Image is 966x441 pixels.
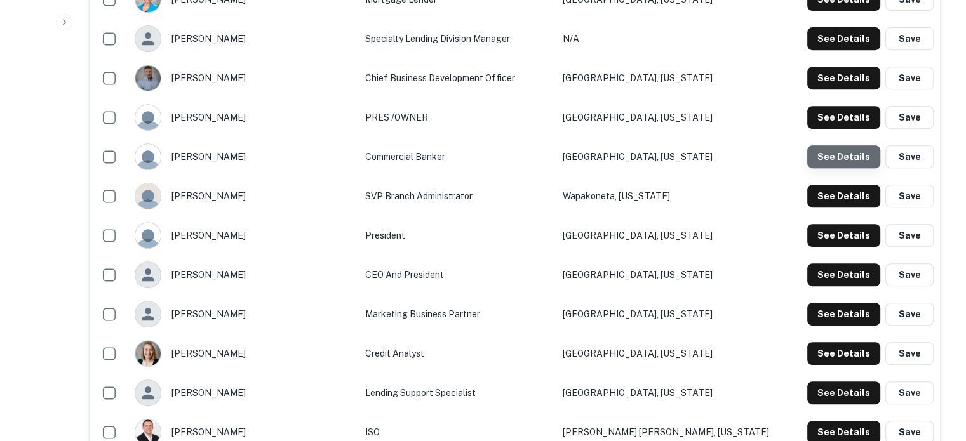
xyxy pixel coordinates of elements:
td: Commercial Banker [359,137,557,176]
td: Marketing Business Partner [359,294,557,334]
button: Save [885,185,934,207]
td: [GEOGRAPHIC_DATA], [US_STATE] [556,294,798,334]
div: [PERSON_NAME] [135,104,352,131]
button: See Details [807,185,880,207]
button: See Details [807,224,880,247]
td: Chief Business Development Officer [359,58,557,98]
img: 9c8pery4andzj6ohjkjp54ma2 [135,144,161,169]
button: See Details [807,106,880,129]
iframe: Chat Widget [902,339,966,400]
td: [GEOGRAPHIC_DATA], [US_STATE] [556,255,798,294]
td: [GEOGRAPHIC_DATA], [US_STATE] [556,58,798,98]
td: [GEOGRAPHIC_DATA], [US_STATE] [556,137,798,176]
img: 1683120799985 [135,341,161,366]
div: [PERSON_NAME] [135,183,352,209]
td: Wapakoneta, [US_STATE] [556,176,798,216]
div: [PERSON_NAME] [135,301,352,327]
img: 244xhbkr7g40x6bsu4gi6q4ry [135,183,161,209]
button: Save [885,342,934,365]
div: [PERSON_NAME] [135,222,352,249]
button: Save [885,303,934,326]
td: [GEOGRAPHIC_DATA], [US_STATE] [556,334,798,373]
td: Specialty Lending Division Manager [359,19,557,58]
button: Save [885,381,934,404]
button: See Details [807,342,880,365]
button: Save [885,263,934,286]
td: [GEOGRAPHIC_DATA], [US_STATE] [556,216,798,255]
button: See Details [807,303,880,326]
td: Lending Support Specialist [359,373,557,412]
button: Save [885,224,934,247]
td: [GEOGRAPHIC_DATA], [US_STATE] [556,98,798,137]
button: Save [885,106,934,129]
button: See Details [807,67,880,89]
div: [PERSON_NAME] [135,25,352,52]
button: See Details [807,263,880,286]
td: [GEOGRAPHIC_DATA], [US_STATE] [556,373,798,412]
div: [PERSON_NAME] [135,65,352,91]
button: Save [885,67,934,89]
button: See Details [807,381,880,404]
img: 1749734334774 [135,65,161,91]
div: [PERSON_NAME] [135,143,352,170]
td: N/A [556,19,798,58]
div: [PERSON_NAME] [135,379,352,406]
td: Credit Analyst [359,334,557,373]
td: CEO and President [359,255,557,294]
button: Save [885,145,934,168]
td: SVP Branch Administrator [359,176,557,216]
td: PRES /OWNER [359,98,557,137]
td: President [359,216,557,255]
button: See Details [807,145,880,168]
button: See Details [807,27,880,50]
img: 9c8pery4andzj6ohjkjp54ma2 [135,223,161,248]
div: [PERSON_NAME] [135,340,352,367]
img: 9c8pery4andzj6ohjkjp54ma2 [135,105,161,130]
div: [PERSON_NAME] [135,261,352,288]
button: Save [885,27,934,50]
